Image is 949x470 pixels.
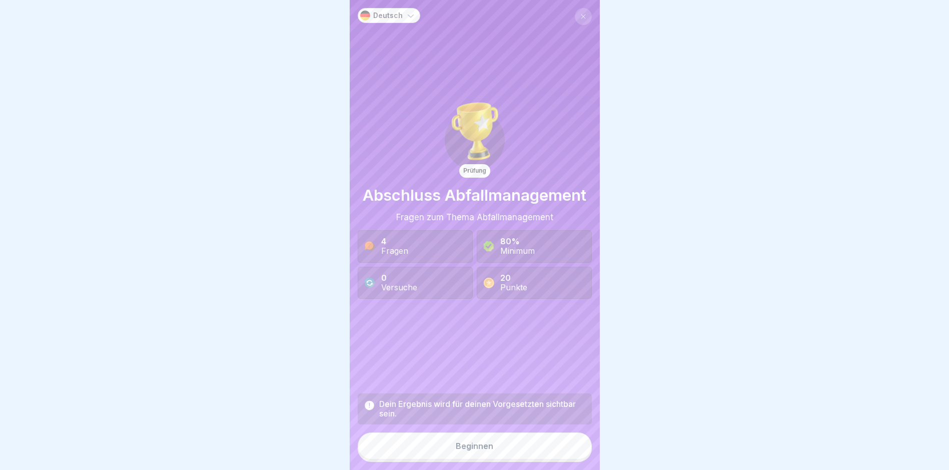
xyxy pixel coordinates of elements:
[381,283,417,292] div: Versuche
[456,441,493,450] div: Beginnen
[363,186,586,204] h1: Abschluss Abfallmanagement
[381,273,387,283] b: 0
[396,212,553,222] div: Fragen zum Thema Abfallmanagement
[500,246,535,256] div: Minimum
[381,236,386,246] b: 4
[360,11,370,21] img: de.svg
[500,273,511,283] b: 20
[381,246,408,256] div: Fragen
[373,12,403,20] p: Deutsch
[459,164,490,177] div: Prüfung
[379,399,585,418] div: Dein Ergebnis wird für deinen Vorgesetzten sichtbar sein.
[358,432,592,459] button: Beginnen
[500,236,520,246] b: 80%
[500,283,527,292] div: Punkte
